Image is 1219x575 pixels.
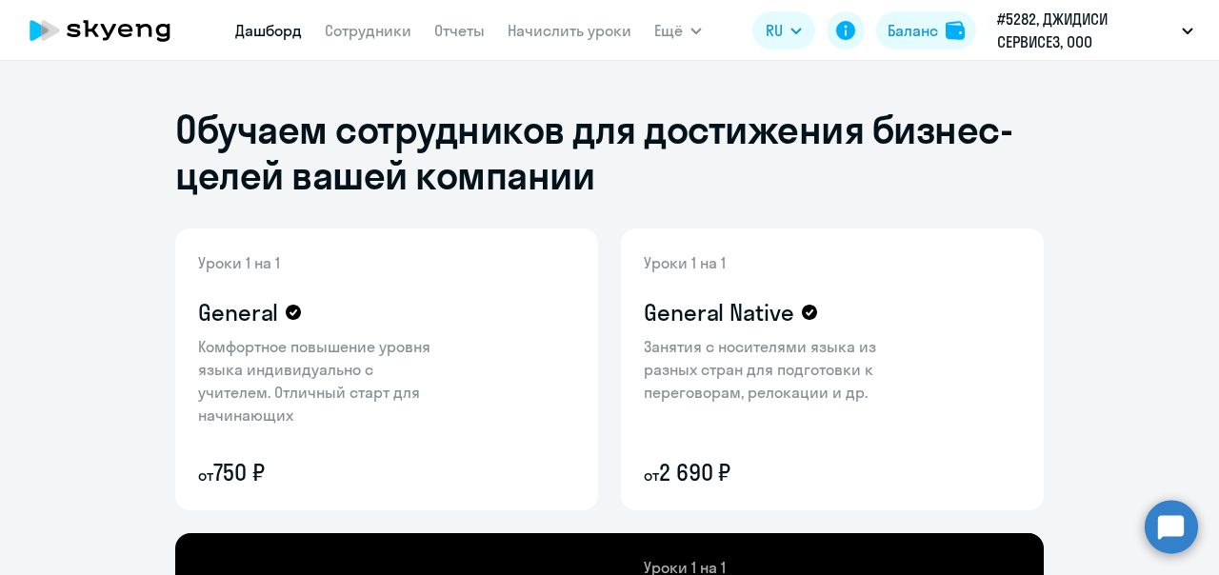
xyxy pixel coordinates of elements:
button: Балансbalance [876,11,976,50]
a: Сотрудники [325,21,411,40]
p: 750 ₽ [198,457,446,487]
img: general-native-content-bg.png [621,228,921,510]
small: от [198,466,213,485]
p: Уроки 1 на 1 [198,251,446,274]
button: RU [752,11,815,50]
span: RU [766,19,783,42]
div: Баланс [888,19,938,42]
a: Отчеты [434,21,485,40]
h1: Обучаем сотрудников для достижения бизнес-целей вашей компании [175,107,1044,198]
p: Занятия с носителями языка из разных стран для подготовки к переговорам, релокации и др. [644,335,891,404]
a: Дашборд [235,21,302,40]
img: balance [946,21,965,40]
span: Ещё [654,19,683,42]
small: от [644,466,659,485]
img: general-content-bg.png [175,228,462,510]
button: Ещё [654,11,702,50]
p: Уроки 1 на 1 [644,251,891,274]
p: #5282, ДЖИДИСИ СЕРВИСЕЗ, ООО [997,8,1174,53]
button: #5282, ДЖИДИСИ СЕРВИСЕЗ, ООО [988,8,1203,53]
p: 2 690 ₽ [644,457,891,487]
a: Начислить уроки [508,21,631,40]
h4: General Native [644,297,794,327]
h4: General [198,297,278,327]
p: Комфортное повышение уровня языка индивидуально с учителем. Отличный старт для начинающих [198,335,446,426]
